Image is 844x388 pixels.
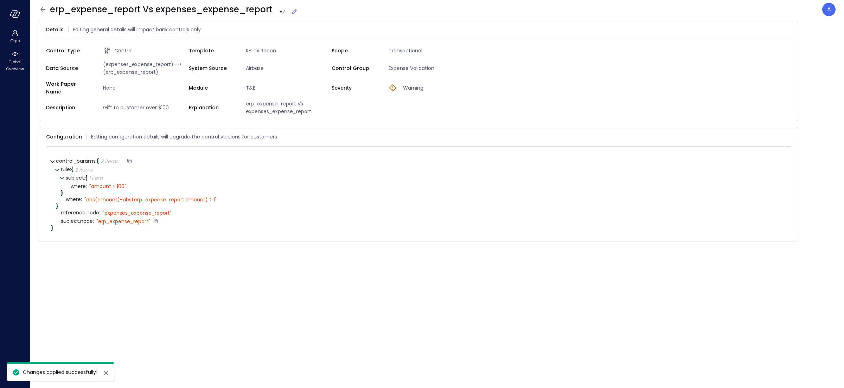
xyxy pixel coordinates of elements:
span: V 2 [277,8,288,15]
span: Airbase [243,64,332,72]
button: close [102,369,110,377]
span: : [84,174,85,181]
div: 2 items [75,167,92,172]
span: Gift to customer over $100 [100,104,189,111]
span: subject.node [61,219,94,224]
div: " amount > 100" [89,183,126,189]
span: erp_expense_report Vs expenses_expense_report [50,4,298,15]
span: T&E [243,84,332,92]
span: Severity [332,84,377,92]
p: A [827,5,831,14]
span: Expense Validation [386,64,474,72]
span: Module [189,84,235,92]
span: Editing general details will impact bank controls only [73,26,201,33]
span: : [96,157,97,164]
div: Global Overview [1,49,28,73]
span: (expenses_expense_report)-->(erp_expense_report) [100,60,189,76]
span: where [66,197,82,202]
span: Control Group [332,64,377,72]
span: Work Paper Name [46,80,92,96]
span: : [99,209,100,216]
div: " abs(amount)-abs(erp_expense_report.amount) > 1" [84,196,217,203]
div: Control [103,46,189,55]
span: reference.node [61,210,100,215]
span: None [100,84,189,92]
span: erp_expense_report Vs expenses_expense_report [243,100,332,115]
div: 3 items [101,159,118,164]
div: 1 item [89,175,103,180]
span: RE: Tx Recon [243,47,332,54]
span: { [85,174,88,181]
span: System Source [189,64,235,72]
div: " erp_expense_report" [96,218,150,225]
span: Changes applied successfully! [23,369,97,376]
span: Control Type [46,47,92,54]
span: : [81,196,82,203]
div: " expenses_expense_report" [103,210,172,216]
span: Orgs [10,37,20,44]
span: Explanation [189,104,235,111]
span: rule [61,166,71,173]
span: Description [46,104,92,111]
span: Configuration [46,133,82,141]
span: subject [66,174,85,181]
span: Editing configuration details will upgrade the control versions for customers [91,133,277,141]
span: where [71,184,87,189]
span: Template [189,47,235,54]
span: Data Source [46,64,92,72]
span: : [93,218,94,225]
div: Orgs [1,28,28,45]
span: Global Overview [4,58,26,72]
span: Transactional [386,47,474,54]
span: : [86,183,87,190]
div: } [56,204,786,209]
div: Avi Brandwain [822,3,836,16]
div: } [61,190,786,195]
span: control_params [56,157,97,164]
span: Scope [332,47,377,54]
div: } [51,226,786,231]
span: Details [46,26,64,33]
span: { [71,166,73,173]
span: : [70,166,71,173]
div: Warning [389,84,474,92]
span: { [97,157,99,164]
